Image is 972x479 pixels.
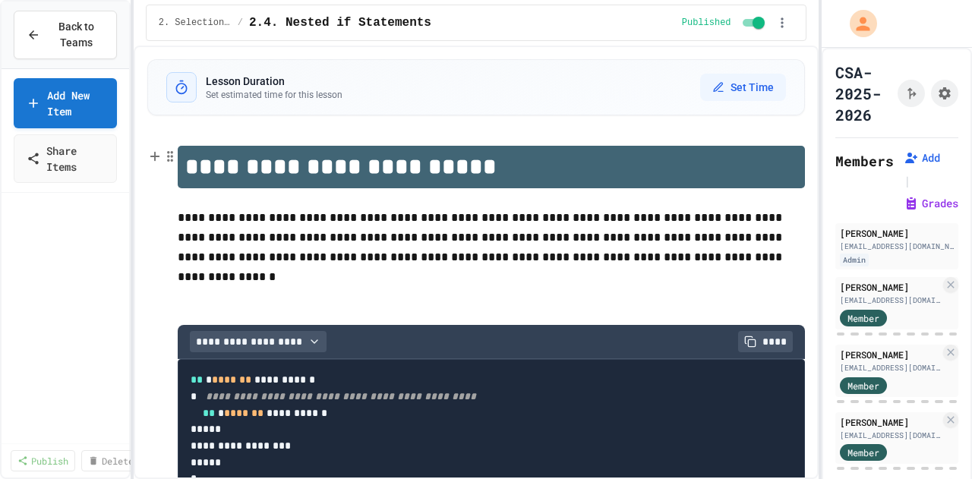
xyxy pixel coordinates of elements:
[682,17,731,29] span: Published
[840,280,940,294] div: [PERSON_NAME]
[904,172,911,190] span: |
[682,14,768,32] div: Content is published and visible to students
[904,150,940,165] button: Add
[846,352,957,417] iframe: chat widget
[14,134,117,183] a: Share Items
[840,295,940,306] div: [EMAIL_ADDRESS][DOMAIN_NAME]
[159,17,232,29] span: 2. Selection and Iteration
[249,14,431,32] span: 2.4. Nested if Statements
[908,418,957,464] iframe: chat widget
[14,11,117,59] button: Back to Teams
[847,311,879,325] span: Member
[931,80,958,107] button: Assignment Settings
[840,226,954,240] div: [PERSON_NAME]
[840,254,869,266] div: Admin
[840,415,940,429] div: [PERSON_NAME]
[206,74,342,89] h3: Lesson Duration
[700,74,786,101] button: Set Time
[904,196,958,211] button: Grades
[835,61,892,125] h1: CSA-2025-2026
[898,80,925,107] button: Click to see fork details
[206,89,342,101] p: Set estimated time for this lesson
[238,17,243,29] span: /
[840,362,940,373] div: [EMAIL_ADDRESS][DOMAIN_NAME]
[847,446,879,459] span: Member
[840,241,954,252] div: [EMAIL_ADDRESS][DOMAIN_NAME]
[840,348,940,361] div: [PERSON_NAME]
[840,430,940,441] div: [EMAIL_ADDRESS][DOMAIN_NAME]
[11,450,75,471] a: Publish
[14,78,117,128] a: Add New Item
[81,450,140,471] a: Delete
[835,150,894,172] h2: Members
[49,19,104,51] span: Back to Teams
[834,6,881,41] div: My Account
